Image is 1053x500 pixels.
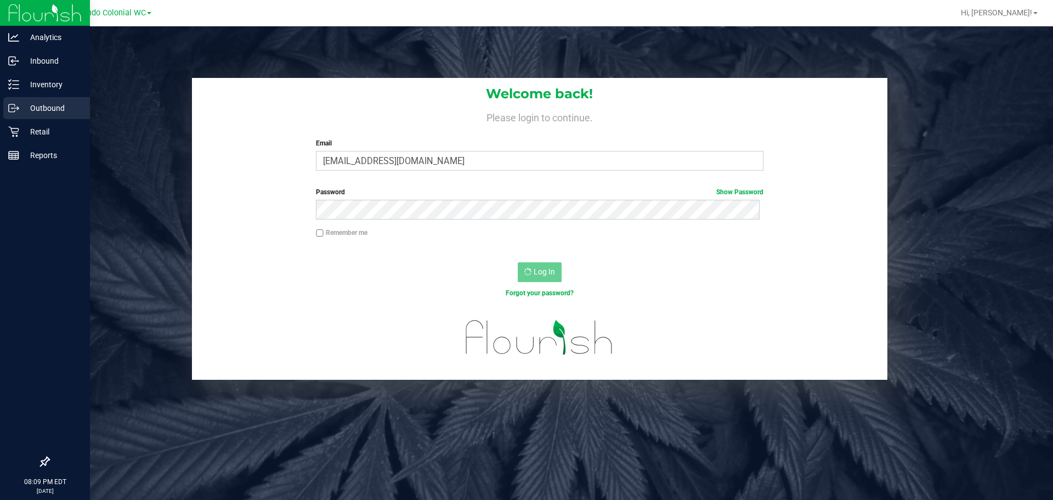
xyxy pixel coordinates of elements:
input: Remember me [316,229,324,237]
p: Inventory [19,78,85,91]
h1: Welcome back! [192,87,887,101]
span: Password [316,188,345,196]
label: Email [316,138,763,148]
inline-svg: Inbound [8,55,19,66]
p: Retail [19,125,85,138]
label: Remember me [316,228,367,238]
p: Reports [19,149,85,162]
span: Orlando Colonial WC [72,8,146,18]
inline-svg: Analytics [8,32,19,43]
inline-svg: Retail [8,126,19,137]
h4: Please login to continue. [192,110,887,123]
span: Log In [534,267,555,276]
button: Log In [518,262,562,282]
a: Show Password [716,188,763,196]
span: Hi, [PERSON_NAME]! [961,8,1032,17]
img: flourish_logo.svg [452,310,626,366]
p: Outbound [19,102,85,115]
p: Analytics [19,31,85,44]
inline-svg: Outbound [8,103,19,114]
a: Forgot your password? [506,289,574,297]
p: Inbound [19,54,85,68]
p: [DATE] [5,487,85,495]
inline-svg: Reports [8,150,19,161]
inline-svg: Inventory [8,79,19,90]
p: 08:09 PM EDT [5,477,85,487]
